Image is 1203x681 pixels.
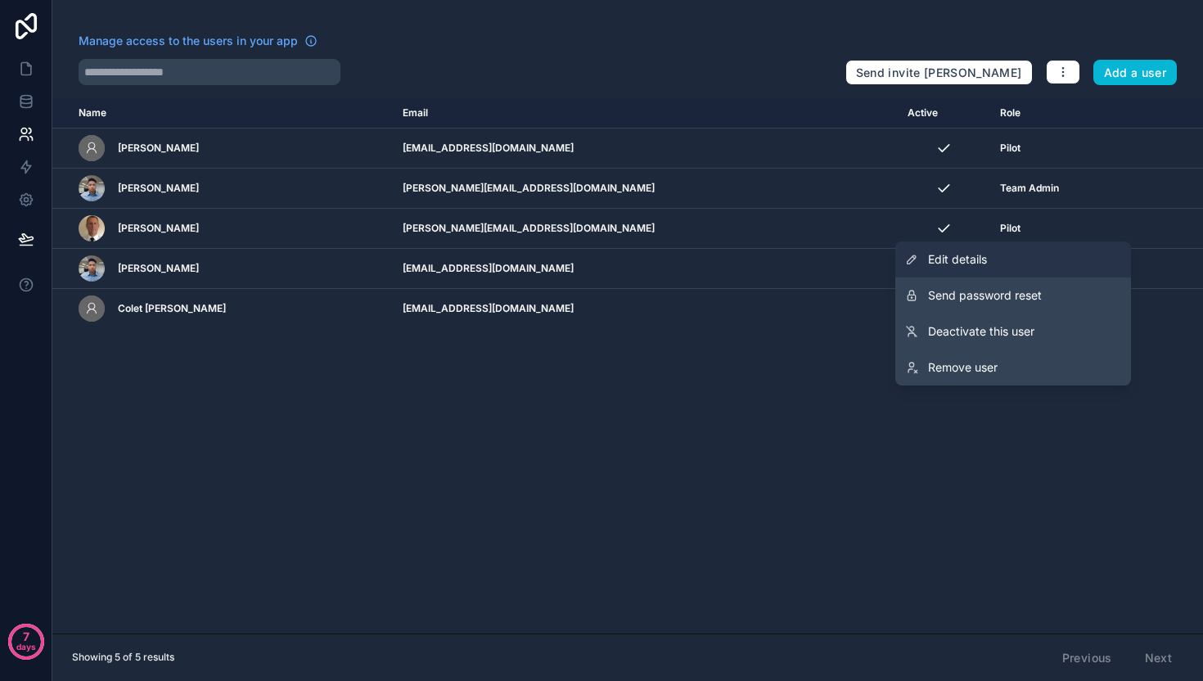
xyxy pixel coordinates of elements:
a: Manage access to the users in your app [79,33,318,49]
p: 7 [23,629,29,645]
a: Edit details [895,241,1131,277]
td: [PERSON_NAME][EMAIL_ADDRESS][DOMAIN_NAME] [393,209,898,249]
span: [PERSON_NAME] [118,262,199,275]
div: scrollable content [52,98,1203,634]
span: Showing 5 of 5 results [72,651,174,664]
th: Name [52,98,393,129]
th: Email [393,98,898,129]
span: Pilot [1000,142,1021,155]
span: Deactivate this user [928,323,1034,340]
p: days [16,635,36,658]
button: Send password reset [895,277,1131,313]
span: Remove user [928,359,998,376]
a: Remove user [895,350,1131,386]
td: [EMAIL_ADDRESS][DOMAIN_NAME] [393,289,898,329]
span: Edit details [928,251,987,268]
span: Team Admin [1000,182,1059,195]
th: Role [990,98,1136,129]
td: [EMAIL_ADDRESS][DOMAIN_NAME] [393,249,898,289]
th: Active [898,98,990,129]
button: Add a user [1093,60,1178,86]
span: [PERSON_NAME] [118,142,199,155]
span: Send password reset [928,287,1042,304]
span: Colet [PERSON_NAME] [118,302,226,315]
span: Pilot [1000,222,1021,235]
td: [EMAIL_ADDRESS][DOMAIN_NAME] [393,129,898,169]
span: Manage access to the users in your app [79,33,298,49]
a: Deactivate this user [895,313,1131,350]
button: Send invite [PERSON_NAME] [845,60,1033,86]
span: [PERSON_NAME] [118,222,199,235]
span: [PERSON_NAME] [118,182,199,195]
td: [PERSON_NAME][EMAIL_ADDRESS][DOMAIN_NAME] [393,169,898,209]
